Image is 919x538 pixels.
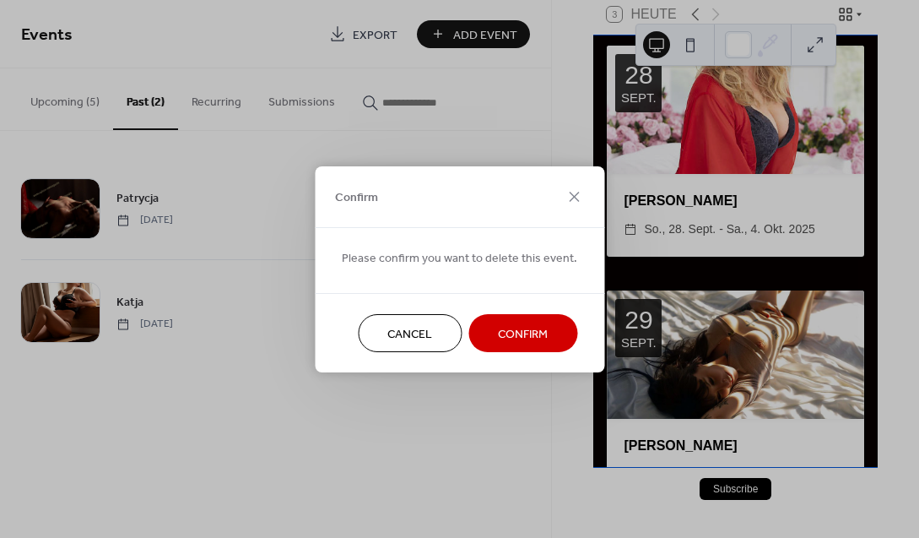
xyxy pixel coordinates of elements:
[342,249,577,267] span: Please confirm you want to delete this event.
[468,314,577,352] button: Confirm
[358,314,462,352] button: Cancel
[387,325,432,343] span: Cancel
[498,325,548,343] span: Confirm
[335,189,378,207] span: Confirm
